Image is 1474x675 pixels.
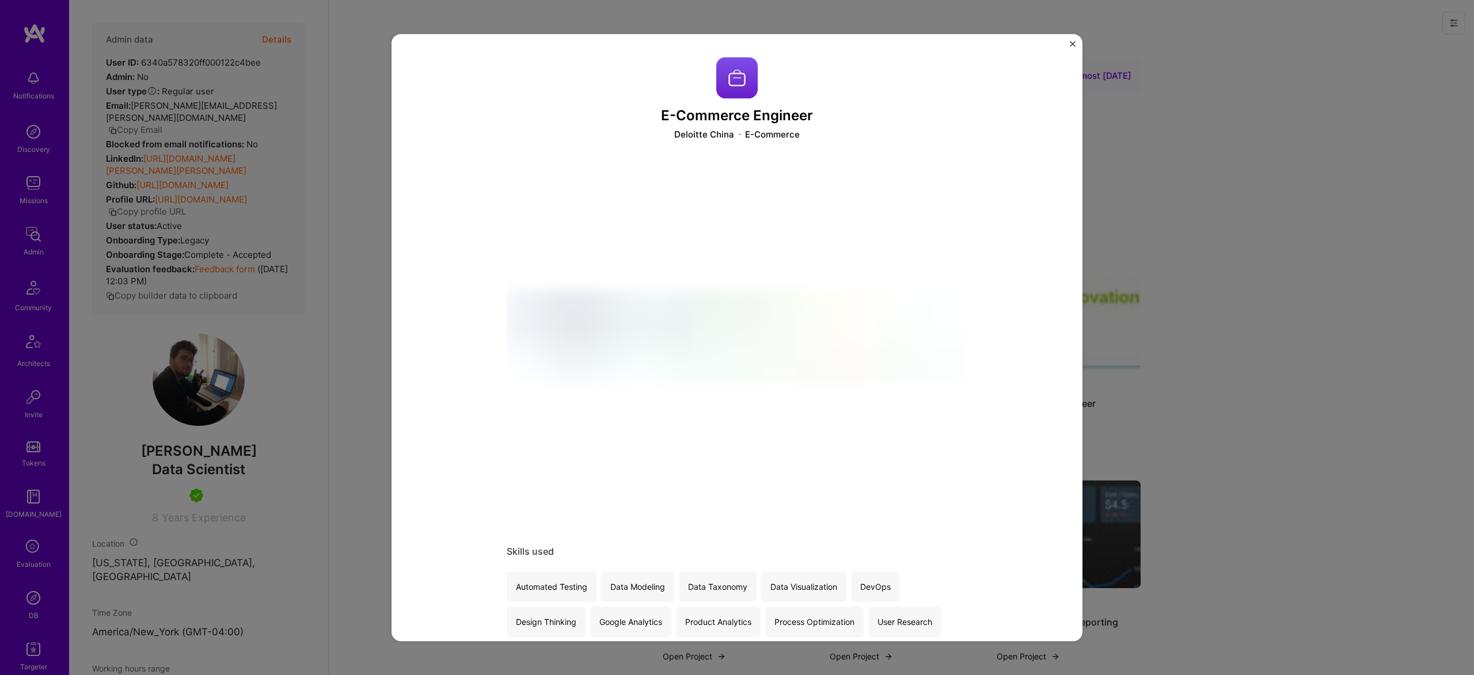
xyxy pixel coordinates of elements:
[674,128,734,140] div: Deloitte China
[679,571,757,602] div: Data Taxonomy
[716,57,758,98] img: Company logo
[601,571,674,602] div: Data Modeling
[1070,41,1076,53] button: Close
[590,607,671,637] div: Google Analytics
[507,571,597,602] div: Automated Testing
[765,607,864,637] div: Process Optimization
[676,607,761,637] div: Product Analytics
[507,607,586,637] div: Design Thinking
[745,128,800,140] div: E-Commerce
[739,128,740,140] img: Dot
[761,571,846,602] div: Data Visualization
[507,546,967,558] div: Skills used
[868,607,941,637] div: User Research
[507,108,967,124] h3: E-Commerce Engineer
[851,571,900,602] div: DevOps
